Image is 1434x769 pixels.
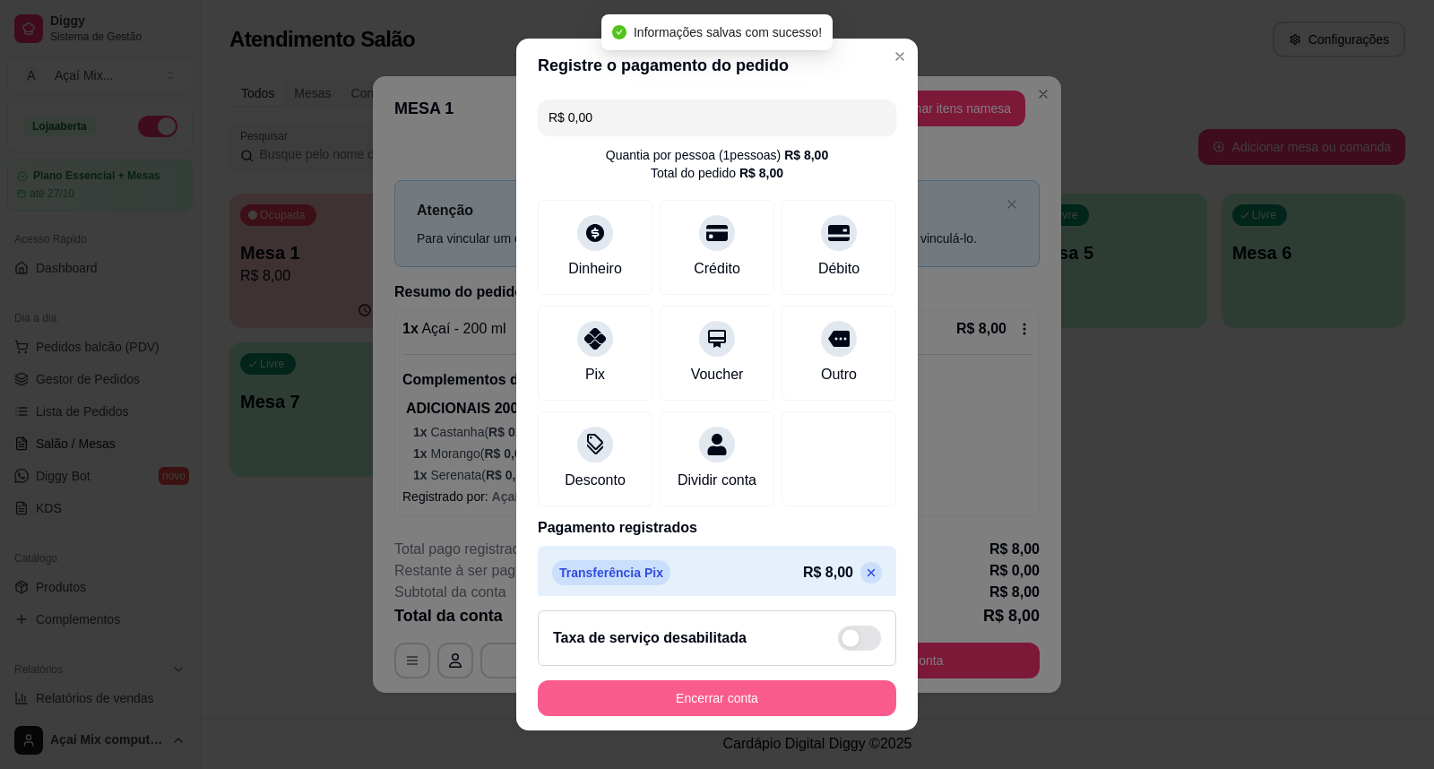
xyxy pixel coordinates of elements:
div: Dividir conta [678,470,756,491]
div: Dinheiro [568,258,622,280]
p: Transferência Pix [552,560,670,585]
button: Close [885,42,914,71]
p: R$ 8,00 [803,562,853,583]
div: Quantia por pessoa ( 1 pessoas) [606,146,828,164]
input: Ex.: hambúrguer de cordeiro [549,99,885,135]
div: Outro [821,364,857,385]
h2: Taxa de serviço desabilitada [553,627,747,649]
div: Desconto [565,470,626,491]
header: Registre o pagamento do pedido [516,39,918,92]
span: Informações salvas com sucesso! [634,25,822,39]
div: Débito [818,258,860,280]
div: Voucher [691,364,744,385]
div: Crédito [694,258,740,280]
div: R$ 8,00 [739,164,783,182]
div: Total do pedido [651,164,783,182]
span: check-circle [612,25,626,39]
div: Pix [585,364,605,385]
div: R$ 8,00 [784,146,828,164]
p: Pagamento registrados [538,517,896,539]
button: Encerrar conta [538,680,896,716]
